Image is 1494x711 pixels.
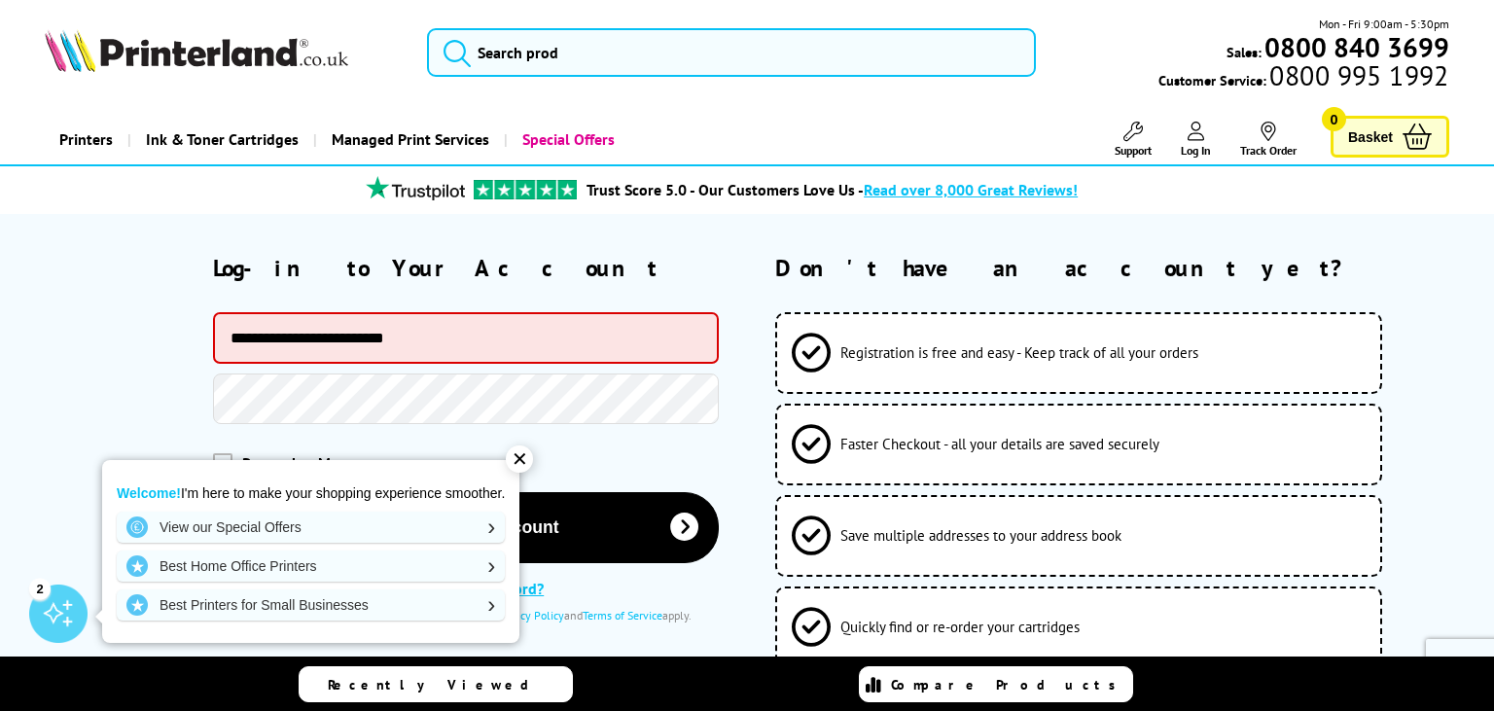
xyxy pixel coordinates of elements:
img: trustpilot rating [357,176,474,200]
a: Recently Viewed [299,666,573,702]
a: Printers [45,115,127,164]
a: Support [1115,122,1152,158]
a: Best Printers for Small Businesses [117,589,505,621]
a: Ink & Toner Cartridges [127,115,313,164]
a: Managed Print Services [313,115,504,164]
span: Read over 8,000 Great Reviews! [864,180,1078,199]
img: Printerland Logo [45,29,348,72]
img: trustpilot rating [474,180,577,199]
a: 0800 840 3699 [1262,38,1449,56]
span: Support [1115,143,1152,158]
span: Save multiple addresses to your address book [840,526,1121,545]
p: I'm here to make your shopping experience smoother. [117,484,505,502]
a: Terms of Service [583,608,662,622]
b: 0800 840 3699 [1264,29,1449,65]
a: Compare Products [859,666,1133,702]
a: Log In [1181,122,1211,158]
h2: Don't have an account yet? [775,253,1449,283]
span: Faster Checkout - all your details are saved securely [840,435,1159,453]
span: 0800 995 1992 [1266,66,1448,85]
span: Compare Products [891,676,1126,693]
h2: Log-in to Your Account [213,253,719,283]
a: Trust Score 5.0 - Our Customers Love Us -Read over 8,000 Great Reviews! [587,180,1078,199]
a: Printerland Logo [45,29,403,76]
a: Basket 0 [1331,116,1449,158]
span: Ink & Toner Cartridges [146,115,299,164]
span: Sales: [1227,43,1262,61]
div: ✕ [506,445,533,473]
span: Mon - Fri 9:00am - 5:30pm [1319,15,1449,33]
span: Customer Service: [1158,66,1448,89]
span: Basket [1348,124,1393,150]
span: Quickly find or re-order your cartridges [840,618,1080,636]
span: 0 [1322,107,1346,131]
a: Privacy Policy [495,608,564,622]
a: Special Offers [504,115,629,164]
a: Track Order [1240,122,1297,158]
div: 2 [29,578,51,599]
span: Registration is free and easy - Keep track of all your orders [840,343,1198,362]
strong: Welcome! [117,485,181,501]
input: Search prod [427,28,1036,77]
a: View our Special Offers [117,512,505,543]
span: Log In [1181,143,1211,158]
span: Recently Viewed [328,676,549,693]
a: Best Home Office Printers [117,551,505,582]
